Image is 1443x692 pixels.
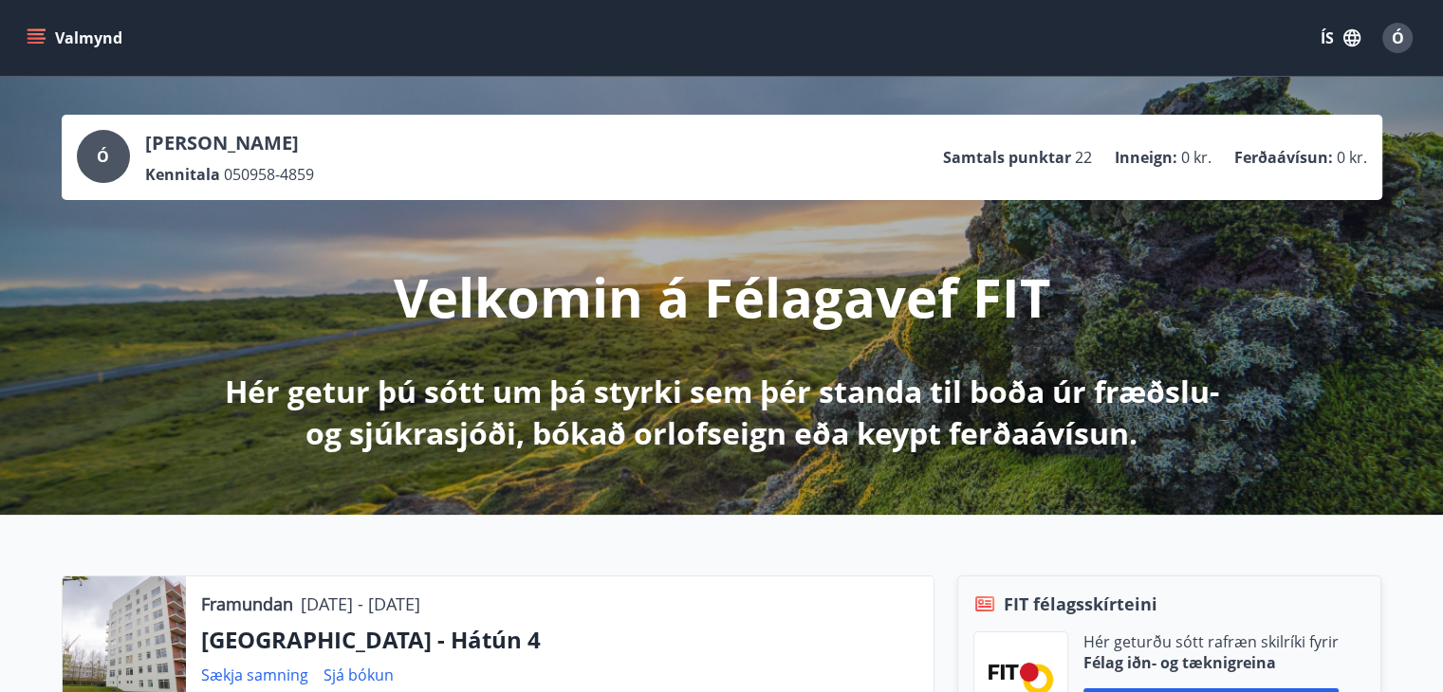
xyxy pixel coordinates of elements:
[201,624,918,656] p: [GEOGRAPHIC_DATA] - Hátún 4
[1375,15,1420,61] button: Ó
[1083,631,1339,652] p: Hér geturðu sótt rafræn skilríki fyrir
[201,592,293,616] p: Framundan
[1083,652,1339,673] p: Félag iðn- og tæknigreina
[1392,27,1404,48] span: Ó
[394,261,1050,333] p: Velkomin á Félagavef FIT
[1075,147,1092,168] span: 22
[1004,592,1157,616] span: FIT félagsskírteini
[23,21,130,55] button: menu
[201,665,308,685] a: Sækja samning
[224,164,314,185] span: 050958-4859
[1115,147,1177,168] p: Inneign :
[301,592,420,616] p: [DATE] - [DATE]
[145,130,314,156] p: [PERSON_NAME]
[145,164,220,185] p: Kennitala
[221,371,1223,454] p: Hér getur þú sótt um þá styrki sem þér standa til boða úr fræðslu- og sjúkrasjóði, bókað orlofsei...
[324,665,394,685] a: Sjá bókun
[943,147,1071,168] p: Samtals punktar
[1337,147,1367,168] span: 0 kr.
[1310,21,1371,55] button: ÍS
[1181,147,1212,168] span: 0 kr.
[1234,147,1333,168] p: Ferðaávísun :
[97,146,109,167] span: Ó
